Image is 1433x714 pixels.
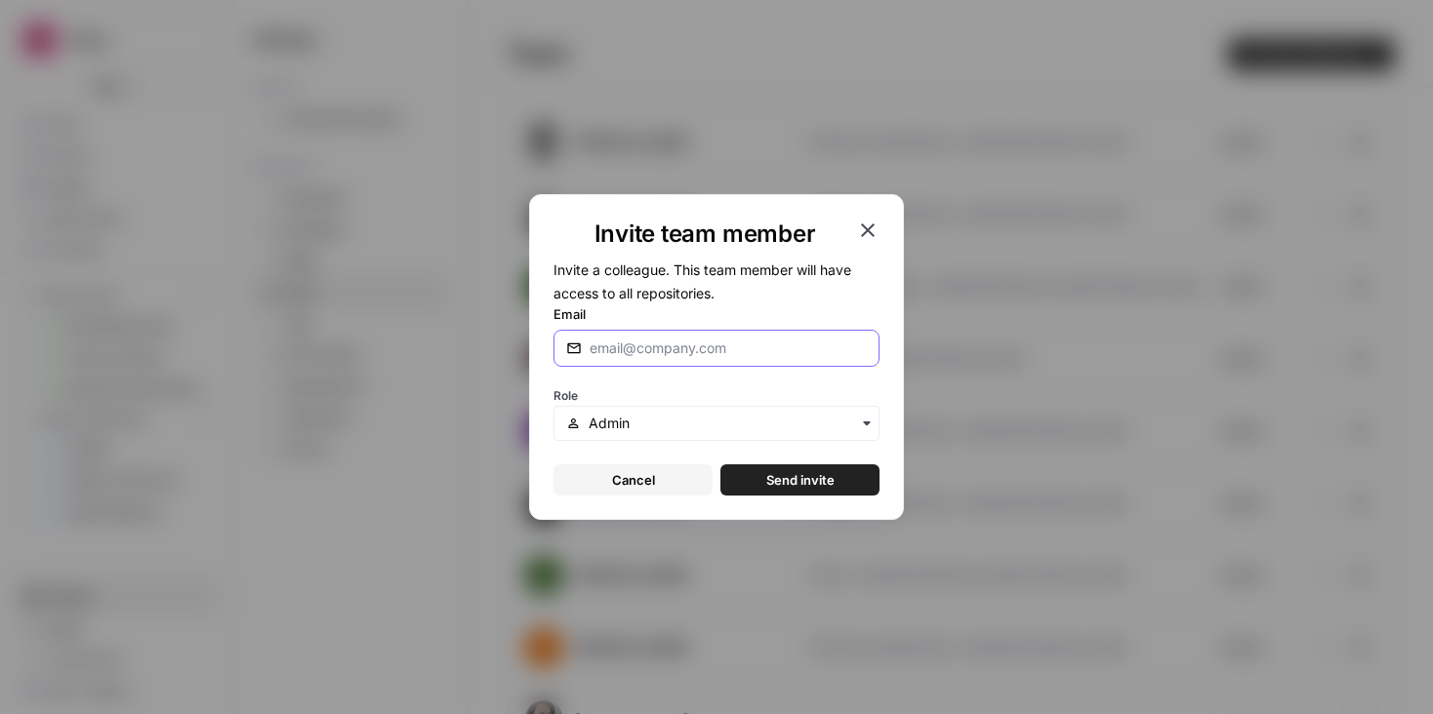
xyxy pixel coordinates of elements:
[553,388,578,403] span: Role
[590,338,867,358] input: email@company.com
[553,464,713,496] button: Cancel
[612,470,655,490] span: Cancel
[553,261,851,301] span: Invite a colleague. This team member will have access to all repositories.
[720,464,880,496] button: Send invite
[553,218,856,250] h1: Invite team member
[589,414,867,433] input: Admin
[553,304,880,324] label: Email
[766,470,835,490] span: Send invite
